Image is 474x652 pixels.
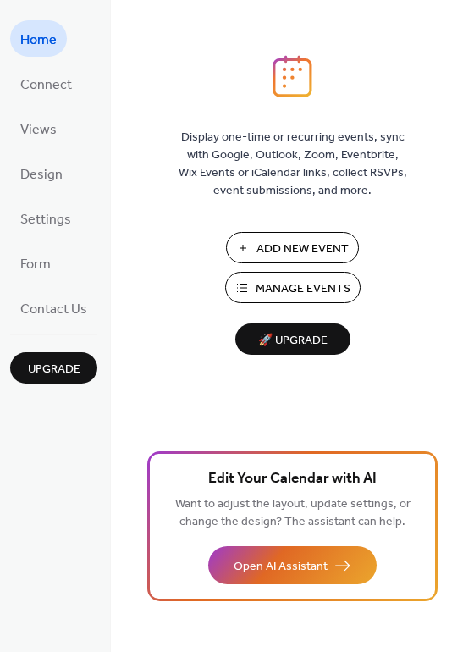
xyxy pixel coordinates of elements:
[20,296,87,323] span: Contact Us
[20,117,57,143] span: Views
[20,27,57,53] span: Home
[20,72,72,98] span: Connect
[208,467,377,491] span: Edit Your Calendar with AI
[256,240,349,258] span: Add New Event
[245,329,340,352] span: 🚀 Upgrade
[273,55,311,97] img: logo_icon.svg
[234,558,328,576] span: Open AI Assistant
[10,20,67,57] a: Home
[10,110,67,146] a: Views
[175,493,411,533] span: Want to adjust the layout, update settings, or change the design? The assistant can help.
[10,65,82,102] a: Connect
[225,272,361,303] button: Manage Events
[235,323,350,355] button: 🚀 Upgrade
[10,245,61,281] a: Form
[10,155,73,191] a: Design
[10,352,97,384] button: Upgrade
[208,546,377,584] button: Open AI Assistant
[20,207,71,233] span: Settings
[256,280,350,298] span: Manage Events
[179,129,407,200] span: Display one-time or recurring events, sync with Google, Outlook, Zoom, Eventbrite, Wix Events or ...
[226,232,359,263] button: Add New Event
[20,251,51,278] span: Form
[28,361,80,378] span: Upgrade
[20,162,63,188] span: Design
[10,290,97,326] a: Contact Us
[10,200,81,236] a: Settings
